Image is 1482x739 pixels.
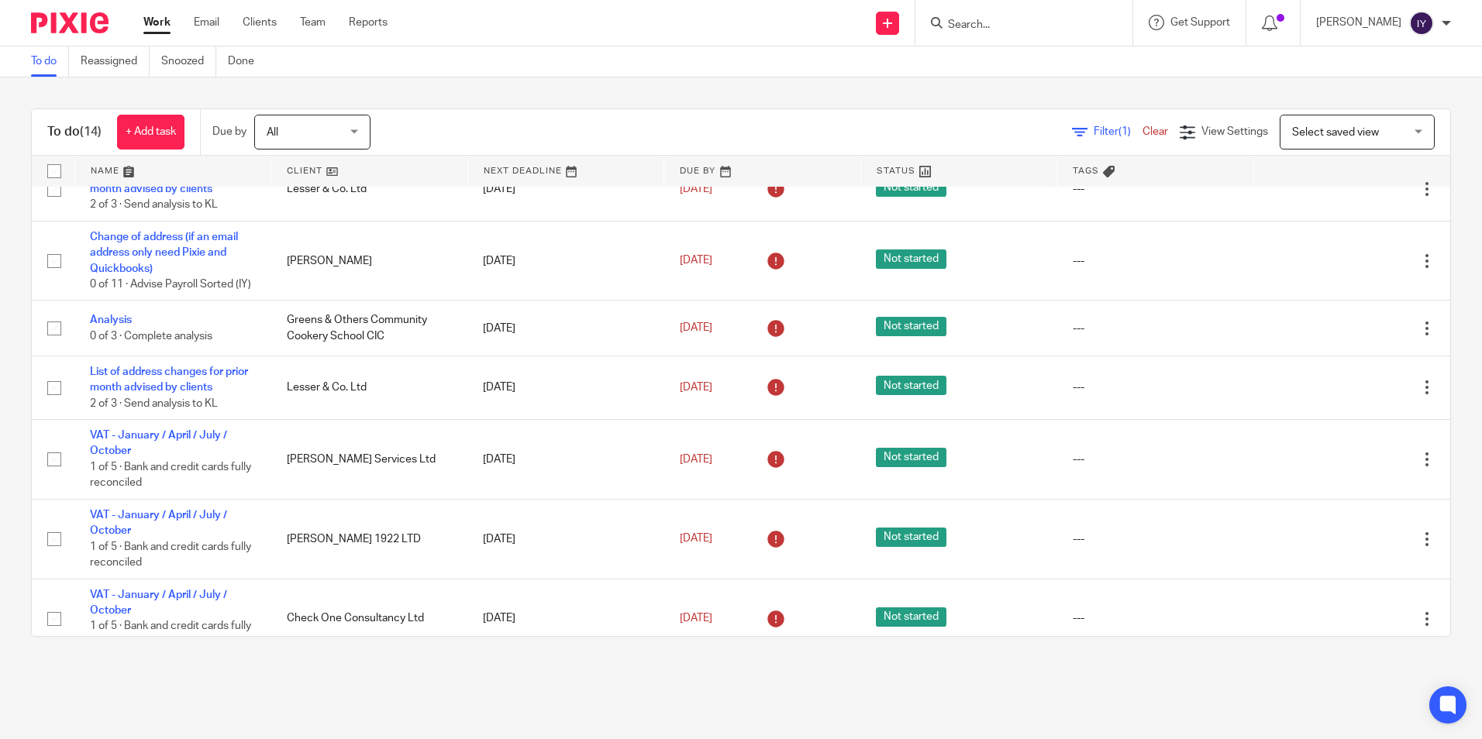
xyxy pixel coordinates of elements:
span: Not started [876,607,946,627]
span: 0 of 11 · Advise Payroll Sorted (IY) [90,279,251,290]
a: VAT - January / April / July / October [90,430,227,456]
p: [PERSON_NAME] [1316,15,1401,30]
a: Analysis [90,315,132,325]
a: Snoozed [161,46,216,77]
span: [DATE] [680,382,712,393]
td: Check One Consultancy Ltd [271,579,468,658]
span: (1) [1118,126,1131,137]
td: [DATE] [467,157,664,221]
td: Lesser & Co. Ltd [271,356,468,419]
td: [DATE] [467,499,664,579]
td: [PERSON_NAME] 1922 LTD [271,499,468,579]
span: [DATE] [680,454,712,465]
div: --- [1073,531,1239,547]
p: Due by [212,124,246,139]
td: Lesser & Co. Ltd [271,157,468,221]
span: Not started [876,317,946,336]
a: Team [300,15,326,30]
td: [DATE] [467,579,664,658]
span: View Settings [1201,126,1268,137]
span: [DATE] [680,184,712,194]
span: [DATE] [680,534,712,545]
a: Done [228,46,266,77]
td: [DATE] [467,356,664,419]
span: Not started [876,528,946,547]
span: 2 of 3 · Send analysis to KL [90,398,218,409]
span: All [267,127,278,138]
a: Reports [349,15,388,30]
a: + Add task [117,115,184,150]
span: 1 of 5 · Bank and credit cards fully reconciled [90,462,251,489]
span: Filter [1094,126,1143,137]
span: [DATE] [680,613,712,624]
span: Not started [876,376,946,395]
a: Clear [1143,126,1168,137]
td: [PERSON_NAME] Services Ltd [271,420,468,500]
span: 1 of 5 · Bank and credit cards fully reconciled [90,541,251,569]
span: 2 of 3 · Send analysis to KL [90,200,218,211]
a: List of address changes for prior month advised by clients [90,366,248,393]
span: [DATE] [680,256,712,266]
div: --- [1073,321,1239,336]
a: VAT - January / April / July / October [90,510,227,536]
img: Pixie [31,12,109,33]
a: To do [31,46,69,77]
span: Not started [876,448,946,467]
div: --- [1073,253,1239,269]
td: [DATE] [467,221,664,301]
span: Select saved view [1292,127,1379,138]
div: --- [1073,181,1239,197]
h1: To do [47,124,102,140]
div: --- [1073,610,1239,626]
a: VAT - January / April / July / October [90,589,227,616]
span: Not started [876,177,946,197]
img: svg%3E [1409,11,1434,36]
span: [DATE] [680,322,712,333]
span: (14) [80,125,102,138]
td: [DATE] [467,420,664,500]
span: 0 of 3 · Complete analysis [90,331,212,342]
span: 1 of 5 · Bank and credit cards fully reconciled [90,621,251,648]
span: Get Support [1170,17,1230,28]
span: Not started [876,249,946,269]
td: Greens & Others Community Cookery School CIC [271,301,468,356]
a: Change of address (if an email address only need Pixie and Quickbooks) [90,232,238,274]
input: Search [946,19,1086,33]
div: --- [1073,380,1239,395]
div: --- [1073,452,1239,467]
a: Work [143,15,171,30]
a: Clients [243,15,277,30]
span: Tags [1073,167,1099,175]
a: Email [194,15,219,30]
a: Reassigned [81,46,150,77]
td: [DATE] [467,301,664,356]
td: [PERSON_NAME] [271,221,468,301]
